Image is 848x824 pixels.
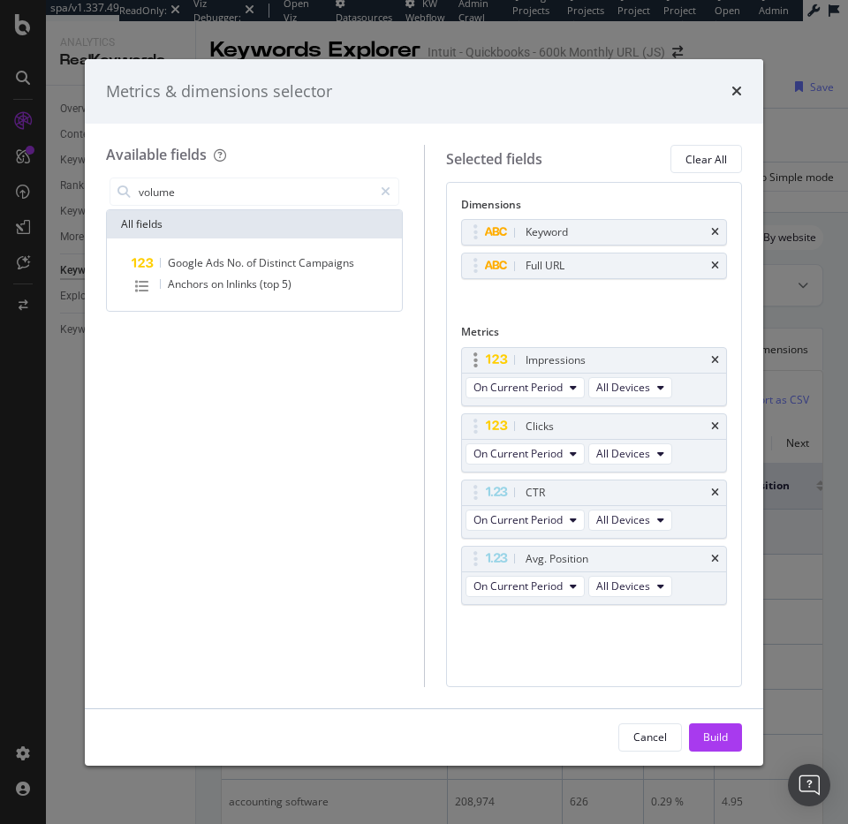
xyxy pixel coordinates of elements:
div: Full URL [526,257,564,275]
button: On Current Period [466,576,585,597]
span: on [211,276,226,291]
div: Impressions [526,352,586,369]
button: All Devices [588,576,672,597]
input: Search by field name [137,178,373,205]
div: ImpressionstimesOn Current PeriodAll Devices [461,347,728,406]
div: Full URLtimes [461,253,728,279]
div: All fields [107,210,402,238]
div: times [711,554,719,564]
button: All Devices [588,443,672,465]
span: Anchors [168,276,211,291]
span: On Current Period [473,578,563,593]
div: times [711,421,719,432]
span: (top [260,276,282,291]
div: times [711,488,719,498]
div: Dimensions [461,197,728,219]
div: Metrics & dimensions selector [106,80,332,103]
div: Clicks [526,418,554,435]
div: CTRtimesOn Current PeriodAll Devices [461,480,728,539]
button: Build [689,723,742,752]
div: Avg. Position [526,550,588,568]
span: Ads [206,255,227,270]
button: On Current Period [466,510,585,531]
div: Selected fields [446,149,542,170]
div: Cancel [633,730,667,745]
div: Keywordtimes [461,219,728,246]
span: All Devices [596,446,650,461]
span: of [246,255,259,270]
span: On Current Period [473,380,563,395]
div: Build [703,730,728,745]
span: All Devices [596,512,650,527]
span: All Devices [596,578,650,593]
div: Open Intercom Messenger [788,764,830,806]
div: Keyword [526,223,568,241]
span: 5) [282,276,291,291]
span: On Current Period [473,446,563,461]
span: On Current Period [473,512,563,527]
button: All Devices [588,377,672,398]
div: times [711,355,719,366]
div: Metrics [461,324,728,346]
div: times [731,80,742,103]
button: All Devices [588,510,672,531]
span: Campaigns [299,255,354,270]
div: times [711,261,719,271]
div: Available fields [106,145,207,164]
div: CTR [526,484,545,502]
div: Clear All [685,152,727,167]
span: Inlinks [226,276,260,291]
span: No. [227,255,246,270]
div: modal [85,59,763,766]
button: On Current Period [466,443,585,465]
div: Avg. PositiontimesOn Current PeriodAll Devices [461,546,728,605]
span: Google [168,255,206,270]
button: Clear All [670,145,742,173]
div: ClickstimesOn Current PeriodAll Devices [461,413,728,472]
button: On Current Period [466,377,585,398]
span: All Devices [596,380,650,395]
div: times [711,227,719,238]
button: Cancel [618,723,682,752]
span: Distinct [259,255,299,270]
